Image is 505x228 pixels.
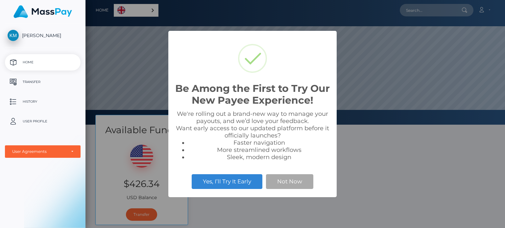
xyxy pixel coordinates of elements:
li: Faster navigation [188,139,330,146]
p: Home [8,57,78,67]
button: Yes, I’ll Try It Early [192,174,262,189]
span: [PERSON_NAME] [5,32,81,38]
button: Not Now [266,174,313,189]
p: Transfer [8,77,78,87]
li: Sleek, modern design [188,154,330,161]
h2: Be Among the First to Try Our New Payee Experience! [175,83,330,106]
div: We're rolling out a brand-new way to manage your payouts, and we’d love your feedback. Want early... [175,110,330,161]
div: User Agreements [12,149,66,154]
p: User Profile [8,116,78,126]
p: History [8,97,78,107]
button: User Agreements [5,145,81,158]
li: More streamlined workflows [188,146,330,154]
img: MassPay [13,5,72,18]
